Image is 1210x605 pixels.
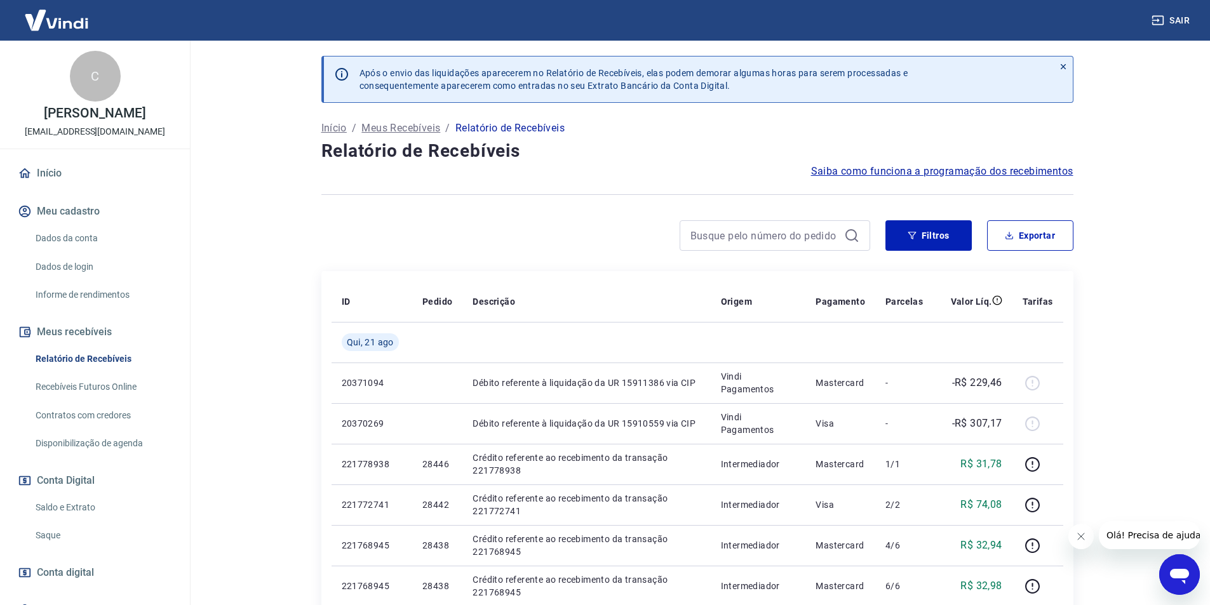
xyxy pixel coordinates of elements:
a: Início [321,121,347,136]
p: Intermediador [721,498,796,511]
p: 28446 [422,458,452,470]
p: R$ 32,94 [960,538,1002,553]
p: Intermediador [721,458,796,470]
p: Crédito referente ao recebimento da transação 221768945 [473,533,700,558]
button: Conta Digital [15,467,175,495]
p: Descrição [473,295,515,308]
span: Olá! Precisa de ajuda? [8,9,107,19]
p: ID [342,295,351,308]
p: 1/1 [885,458,923,470]
p: / [352,121,356,136]
p: / [445,121,450,136]
p: Após o envio das liquidações aparecerem no Relatório de Recebíveis, elas podem demorar algumas ho... [360,67,908,92]
p: Mastercard [816,539,865,552]
p: Vindi Pagamentos [721,370,796,396]
p: Visa [816,498,865,511]
p: Pagamento [816,295,865,308]
img: Vindi [15,1,98,39]
a: Relatório de Recebíveis [30,346,175,372]
p: Pedido [422,295,452,308]
button: Meus recebíveis [15,318,175,346]
p: Débito referente à liquidação da UR 15911386 via CIP [473,376,700,389]
a: Meus Recebíveis [361,121,440,136]
p: R$ 32,98 [960,578,1002,594]
button: Exportar [987,220,1073,251]
p: Intermediador [721,539,796,552]
button: Meu cadastro [15,197,175,225]
iframe: Mensagem da empresa [1099,521,1200,549]
a: Recebíveis Futuros Online [30,374,175,400]
a: Saque [30,522,175,548]
p: R$ 74,08 [960,497,1002,512]
p: Intermediador [721,580,796,592]
a: Saldo e Extrato [30,495,175,521]
p: Valor Líq. [951,295,992,308]
button: Sair [1149,9,1195,32]
a: Contratos com credores [30,402,175,429]
p: Débito referente à liquidação da UR 15910559 via CIP [473,417,700,430]
span: Conta digital [37,564,94,582]
p: 221772741 [342,498,402,511]
p: - [885,417,923,430]
p: Parcelas [885,295,923,308]
span: Qui, 21 ago [347,336,394,349]
p: Relatório de Recebíveis [455,121,565,136]
p: Crédito referente ao recebimento da transação 221768945 [473,573,700,599]
p: 221778938 [342,458,402,470]
a: Informe de rendimentos [30,282,175,308]
p: 28438 [422,580,452,592]
p: 20371094 [342,376,402,389]
a: Disponibilização de agenda [30,430,175,456]
p: Vindi Pagamentos [721,411,796,436]
p: Crédito referente ao recebimento da transação 221772741 [473,492,700,517]
p: Tarifas [1023,295,1053,308]
p: Mastercard [816,376,865,389]
p: [EMAIL_ADDRESS][DOMAIN_NAME] [25,125,165,138]
p: Mastercard [816,580,865,592]
p: -R$ 229,46 [952,375,1002,390]
p: Visa [816,417,865,430]
p: 221768945 [342,580,402,592]
iframe: Botão para abrir a janela de mensagens [1159,554,1200,595]
input: Busque pelo número do pedido [690,226,839,245]
button: Filtros [885,220,972,251]
p: 28438 [422,539,452,552]
p: 20370269 [342,417,402,430]
iframe: Fechar mensagem [1068,524,1094,549]
p: Crédito referente ao recebimento da transação 221778938 [473,451,700,477]
p: Origem [721,295,752,308]
p: R$ 31,78 [960,456,1002,472]
p: 221768945 [342,539,402,552]
p: [PERSON_NAME] [44,107,145,120]
p: Mastercard [816,458,865,470]
p: 28442 [422,498,452,511]
p: 6/6 [885,580,923,592]
a: Dados da conta [30,225,175,251]
a: Saiba como funciona a programação dos recebimentos [811,164,1073,179]
a: Conta digital [15,559,175,587]
a: Início [15,159,175,187]
a: Dados de login [30,254,175,280]
p: 2/2 [885,498,923,511]
p: - [885,376,923,389]
div: C [70,51,121,102]
p: -R$ 307,17 [952,416,1002,431]
h4: Relatório de Recebíveis [321,138,1073,164]
p: 4/6 [885,539,923,552]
